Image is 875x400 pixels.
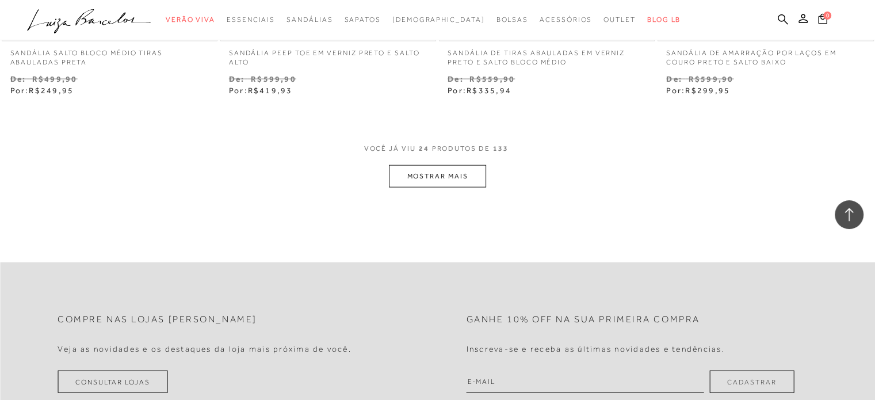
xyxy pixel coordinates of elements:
[10,74,26,83] small: De:
[58,344,351,354] h4: Veja as novidades e os destaques da loja mais próxima de você.
[286,9,333,31] a: categoryNavScreenReaderText
[2,41,217,68] a: SANDÁLIA SALTO BLOCO MÉDIO TIRAS ABAULADAS PRETA
[32,74,78,83] small: R$499,90
[823,12,831,20] span: 0
[392,16,485,24] span: [DEMOGRAPHIC_DATA]
[229,74,245,83] small: De:
[286,16,333,24] span: Sandálias
[469,74,515,83] small: R$559,90
[815,13,831,28] button: 0
[389,165,486,188] button: MOSTRAR MAIS
[364,144,416,154] span: VOCê JÁ VIU
[658,41,873,68] a: SANDÁLIA DE AMARRAÇÃO POR LAÇOS EM COURO PRETO E SALTO BAIXO
[58,371,168,393] a: Consultar Lojas
[603,9,636,31] a: categoryNavScreenReaderText
[666,86,730,95] span: Por:
[166,16,215,24] span: Verão Viva
[392,9,485,31] a: noSubCategoriesText
[685,86,730,95] span: R$299,95
[227,16,275,24] span: Essenciais
[467,371,704,393] input: E-mail
[439,41,655,68] a: SANDÁLIA DE TIRAS ABAULADAS EM VERNIZ PRETO E SALTO BLOCO MÉDIO
[493,144,509,165] span: 133
[666,74,682,83] small: De:
[467,314,700,325] h2: Ganhe 10% off na sua primeira compra
[166,9,215,31] a: categoryNavScreenReaderText
[448,74,464,83] small: De:
[220,41,436,68] a: SANDÁLIA PEEP TOE EM VERNIZ PRETO E SALTO ALTO
[496,16,528,24] span: Bolsas
[29,86,74,95] span: R$249,95
[344,9,380,31] a: categoryNavScreenReaderText
[540,9,592,31] a: categoryNavScreenReaderText
[448,86,511,95] span: Por:
[496,9,528,31] a: categoryNavScreenReaderText
[709,371,794,393] button: Cadastrar
[467,86,511,95] span: R$335,94
[647,9,681,31] a: BLOG LB
[229,86,293,95] span: Por:
[344,16,380,24] span: Sapatos
[419,144,429,165] span: 24
[10,86,74,95] span: Por:
[467,344,725,354] h4: Inscreva-se e receba as últimas novidades e tendências.
[248,86,293,95] span: R$419,93
[251,74,296,83] small: R$599,90
[647,16,681,24] span: BLOG LB
[603,16,636,24] span: Outlet
[432,144,490,154] span: PRODUTOS DE
[688,74,733,83] small: R$599,90
[227,9,275,31] a: categoryNavScreenReaderText
[58,314,257,325] h2: Compre nas lojas [PERSON_NAME]
[540,16,592,24] span: Acessórios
